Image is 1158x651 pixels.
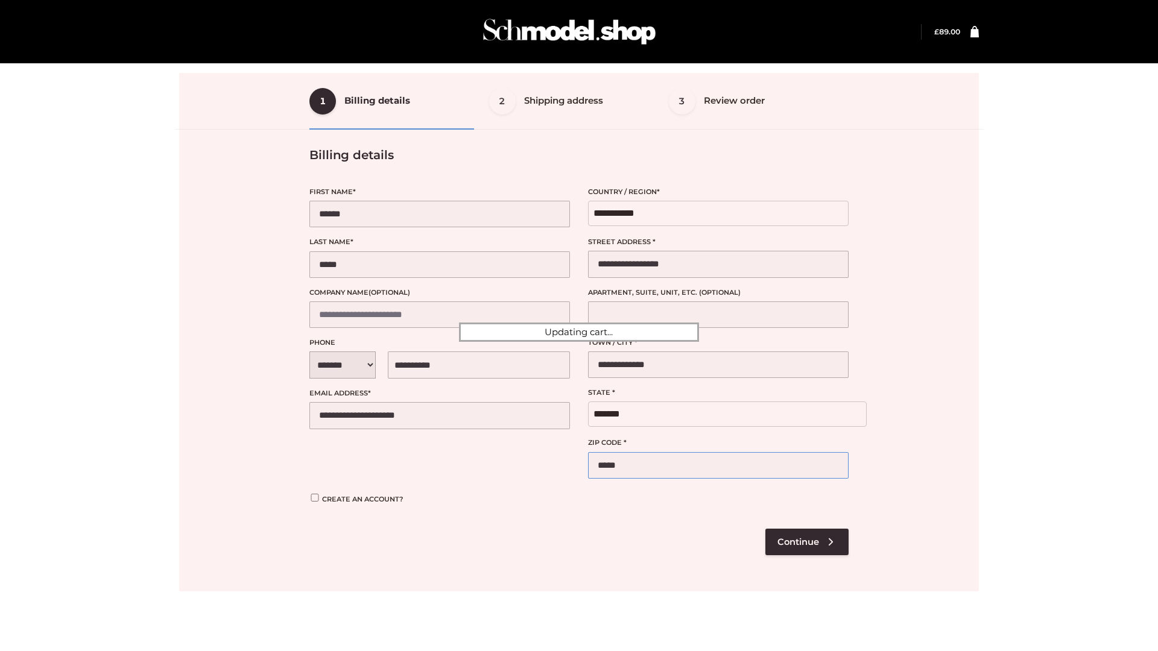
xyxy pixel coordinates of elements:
a: £89.00 [934,27,960,36]
div: Updating cart... [459,322,699,342]
span: £ [934,27,939,36]
img: Schmodel Admin 964 [479,8,660,55]
bdi: 89.00 [934,27,960,36]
